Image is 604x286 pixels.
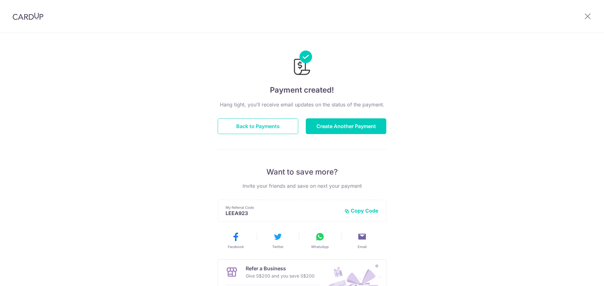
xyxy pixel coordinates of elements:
[13,13,43,20] img: CardUp
[259,232,296,249] button: Twitter
[218,182,386,190] p: Invite your friends and save on next your payment
[226,210,339,216] p: LEEA923
[306,118,386,134] button: Create Another Payment
[217,232,254,249] button: Facebook
[344,232,381,249] button: Email
[228,244,244,249] span: Facebook
[226,205,339,210] p: My Referral Code
[358,244,367,249] span: Email
[301,232,338,249] button: WhatsApp
[218,84,386,96] h4: Payment created!
[218,101,386,108] p: Hang tight, you’ll receive email updates on the status of the payment.
[246,272,315,280] p: Give S$200 and you save S$200
[344,208,378,214] button: Copy Code
[311,244,329,249] span: WhatsApp
[272,244,283,249] span: Twitter
[292,51,312,77] img: Payments
[218,167,386,177] p: Want to save more?
[246,265,315,272] p: Refer a Business
[218,118,298,134] button: Back to Payments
